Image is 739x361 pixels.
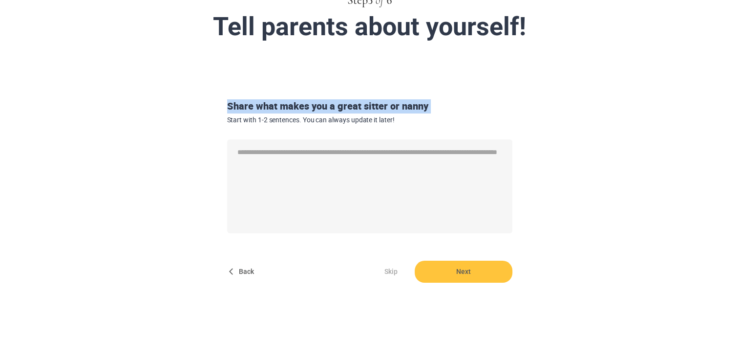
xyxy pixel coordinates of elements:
div: Share what makes you a great sitter or nanny [223,99,516,124]
div: Tell parents about yourself! [139,13,600,41]
span: Start with 1-2 sentences. You can always update it later! [227,116,512,124]
button: Skip [376,261,407,283]
button: Back [227,261,258,283]
button: Next [415,261,512,283]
